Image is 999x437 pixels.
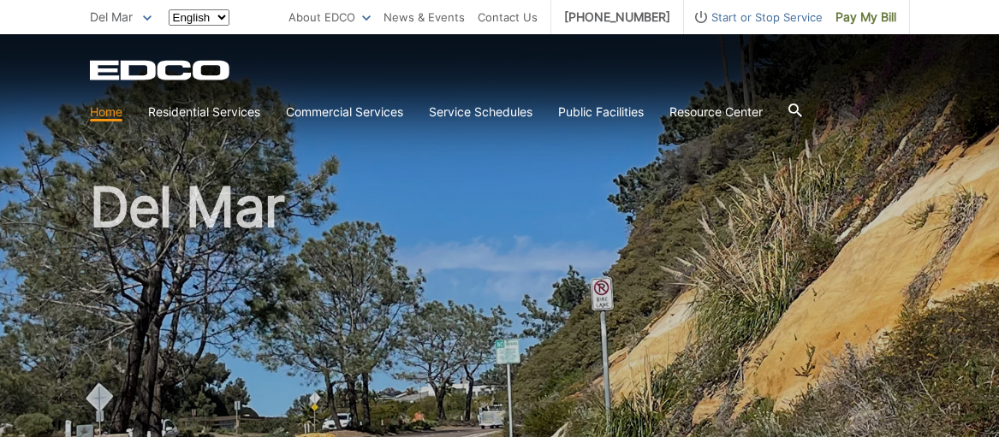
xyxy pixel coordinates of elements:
a: Resource Center [669,103,763,121]
a: About EDCO [288,8,371,27]
a: Residential Services [148,103,260,121]
a: Contact Us [478,8,538,27]
span: Pay My Bill [835,8,896,27]
a: Commercial Services [286,103,403,121]
a: Service Schedules [429,103,532,121]
span: Del Mar [90,9,133,24]
a: EDCD logo. Return to the homepage. [90,60,232,80]
a: Home [90,103,122,121]
select: Select a language [169,9,229,26]
a: Public Facilities [558,103,644,121]
a: News & Events [384,8,465,27]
